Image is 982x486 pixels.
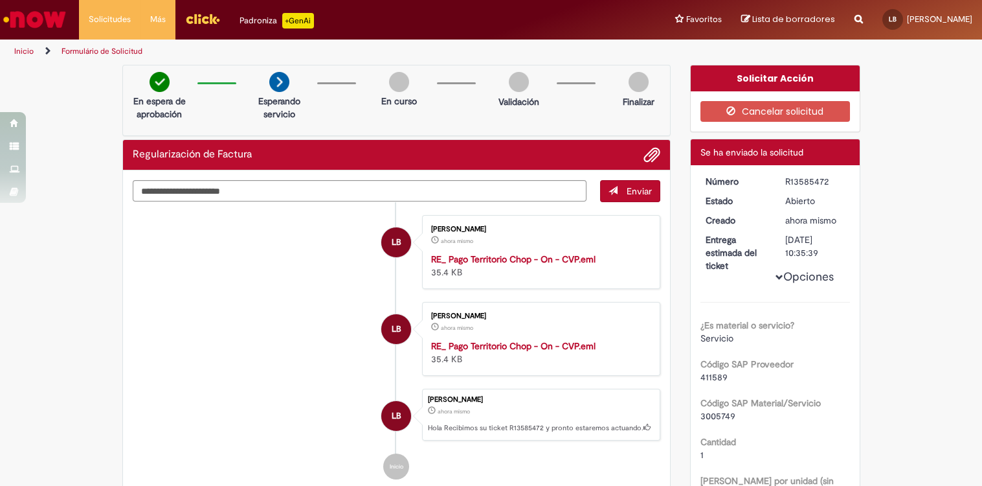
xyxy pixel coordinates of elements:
[133,180,587,202] textarea: Escriba aquí su mensaje…
[431,253,596,265] a: RE_ Pago Territorio Chop - On - CVP.eml
[282,13,314,29] p: +GenAi
[441,237,473,245] span: ahora mismo
[785,233,845,259] div: [DATE] 10:35:39
[600,180,660,202] button: Enviar
[150,72,170,92] img: check-circle-green.png
[61,46,142,56] a: Formulário de Solicitud
[785,214,845,227] div: 01/10/2025 11:35:35
[150,13,166,26] span: Más
[441,237,473,245] time: 01/10/2025 11:35:21
[785,194,845,207] div: Abierto
[700,449,704,461] span: 1
[381,227,411,257] div: Luciana Boccia
[785,175,845,188] div: R13585472
[133,389,661,441] li: Luciana Boccia
[431,226,647,233] div: [PERSON_NAME]
[907,14,972,25] span: [PERSON_NAME]
[185,9,220,29] img: click_logo_yellow_360x200.png
[389,72,409,92] img: img-circle-grey.png
[381,95,417,108] p: En curso
[128,95,191,121] p: En espera de aprobación
[785,214,836,226] time: 01/10/2025 11:35:35
[10,40,645,64] ul: Rutas de acceso a la página
[696,233,776,272] dt: Entrega estimada del ticket
[752,13,835,25] span: Lista de borradores
[696,175,776,188] dt: Número
[392,227,401,258] span: LB
[700,358,794,370] b: Código SAP Proveedor
[133,149,252,161] h2: Regularización de Factura Historial de tickets
[686,13,722,26] span: Favoritos
[700,101,850,122] button: Cancelar solicitud
[785,214,836,226] span: ahora mismo
[741,14,835,26] a: Lista de borradores
[431,312,647,320] div: [PERSON_NAME]
[381,401,411,431] div: Luciana Boccia
[700,146,803,158] span: Se ha enviado la solicitud
[700,410,735,422] span: 3005749
[700,371,728,383] span: 411589
[691,65,860,91] div: Solicitar Acción
[248,95,311,121] p: Esperando servicio
[889,15,897,23] span: LB
[700,397,821,409] b: Código SAP Material/Servicio
[431,340,596,352] a: RE_ Pago Territorio Chop - On - CVP.eml
[428,423,653,434] p: Hola Recibimos su ticket R13585472 y pronto estaremos actuando.
[623,95,654,108] p: Finalizar
[441,324,473,332] time: 01/10/2025 11:35:09
[438,408,470,415] span: ahora mismo
[1,6,68,32] img: ServiceNow
[700,332,733,344] span: Servicio
[428,396,653,404] div: [PERSON_NAME]
[498,95,539,108] p: Validación
[431,253,647,279] div: 35.4 KB
[696,194,776,207] dt: Estado
[240,13,314,29] div: Padroniza
[629,72,649,92] img: img-circle-grey.png
[627,185,652,197] span: Enviar
[89,13,131,26] span: Solicitudes
[269,72,289,92] img: arrow-next.png
[431,340,647,365] div: 35.4 KB
[700,436,736,448] b: Cantidad
[381,314,411,344] div: Luciana Boccia
[509,72,529,92] img: img-circle-grey.png
[392,314,401,345] span: LB
[392,400,401,432] span: LB
[643,146,660,163] button: Agregar archivos adjuntos
[700,319,794,331] b: ¿Es material o servicio?
[441,324,473,332] span: ahora mismo
[696,214,776,227] dt: Creado
[438,408,470,415] time: 01/10/2025 11:35:35
[14,46,34,56] a: Inicio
